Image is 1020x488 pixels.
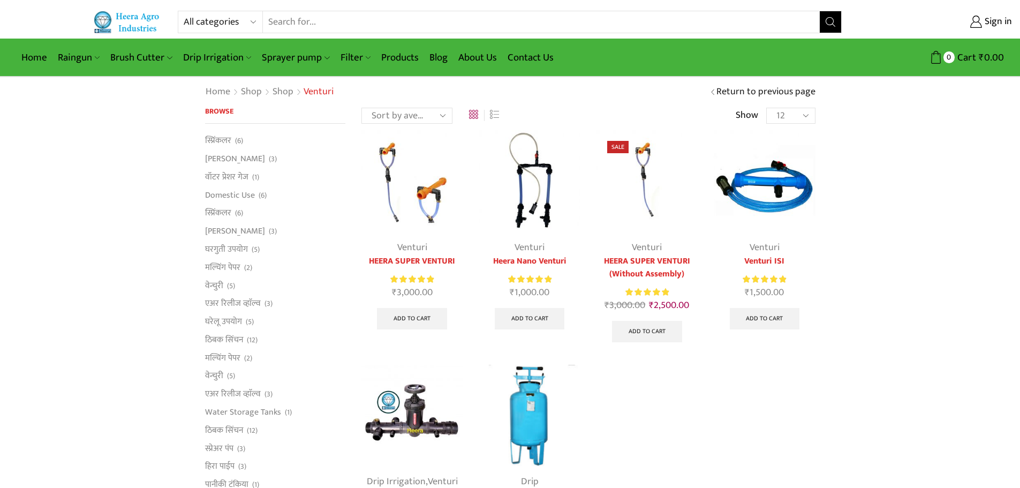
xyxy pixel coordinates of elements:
[397,239,427,256] a: Venturi
[105,45,177,70] a: Brush Cutter
[205,186,255,204] a: Domestic Use
[205,134,231,149] a: स्प्रिंकलर
[605,297,609,313] span: ₹
[265,298,273,309] span: (3)
[502,45,559,70] a: Contact Us
[246,317,254,327] span: (5)
[269,154,277,164] span: (3)
[377,308,447,329] a: Add to cart: “HEERA SUPER VENTURI”
[205,105,233,117] span: Browse
[730,308,800,329] a: Add to cart: “Venturi ISI”
[424,45,453,70] a: Blog
[596,130,698,231] img: Heera Super Venturi
[205,313,242,331] a: घरेलू उपयोग
[392,284,433,301] bdi: 3,000.00
[205,276,223,295] a: वेन्चुरी
[852,48,1004,67] a: 0 Cart ₹0.00
[479,130,580,231] img: Heera Nano Venturi
[632,239,662,256] a: Venturi
[227,281,235,291] span: (5)
[16,45,52,70] a: Home
[244,353,252,364] span: (2)
[205,331,243,349] a: ठिबक सिंचन
[265,389,273,400] span: (3)
[205,349,240,367] a: मल्चिंग पेपर
[743,274,786,285] div: Rated 5.00 out of 5
[943,51,955,63] span: 0
[205,457,235,476] a: हिरा पाईप
[361,130,463,231] img: Heera Super Venturi
[716,85,815,99] a: Return to previous page
[272,85,294,99] a: Shop
[510,284,549,301] bdi: 1,000.00
[361,255,463,268] a: HEERA SUPER VENTURI
[235,208,243,219] span: (6)
[205,385,261,403] a: एअर रिलीज व्हाॅल्व
[479,365,580,466] img: Heera Fertilizer Tank
[237,444,245,454] span: (3)
[390,274,434,285] span: Rated out of 5
[304,86,334,98] h1: Venturi
[605,297,645,313] bdi: 3,000.00
[745,284,750,301] span: ₹
[750,239,780,256] a: Venturi
[649,297,689,313] bdi: 2,500.00
[227,371,235,381] span: (5)
[240,85,262,99] a: Shop
[247,425,258,436] span: (12)
[361,365,463,466] img: Heera Easy To Fit Set
[982,15,1012,29] span: Sign in
[285,407,292,418] span: (1)
[453,45,502,70] a: About Us
[205,295,261,313] a: एअर रिलीज व्हाॅल्व
[205,85,334,99] nav: Breadcrumb
[508,274,551,285] div: Rated 5.00 out of 5
[205,150,265,168] a: [PERSON_NAME]
[259,190,267,201] span: (6)
[736,109,758,123] span: Show
[256,45,335,70] a: Sprayer pump
[205,85,231,99] a: Home
[858,12,1012,32] a: Sign in
[479,255,580,268] a: Heera Nano Venturi
[252,172,259,183] span: (1)
[743,274,786,285] span: Rated out of 5
[205,439,233,457] a: स्प्रेअर पंप
[376,45,424,70] a: Products
[625,287,669,298] div: Rated 5.00 out of 5
[269,226,277,237] span: (3)
[607,141,629,153] span: Sale
[955,50,976,65] span: Cart
[820,11,841,33] button: Search button
[238,461,246,472] span: (3)
[390,274,434,285] div: Rated 5.00 out of 5
[612,321,682,342] a: Add to cart: “HEERA SUPER VENTURI (Without Assembly)”
[361,108,452,124] select: Shop order
[625,287,669,298] span: Rated out of 5
[508,274,551,285] span: Rated out of 5
[335,45,376,70] a: Filter
[252,244,260,255] span: (5)
[205,168,248,186] a: वॉटर प्रेशर गेज
[596,255,698,281] a: HEERA SUPER VENTURI (Without Assembly)
[714,255,815,268] a: Venturi ISI
[714,130,815,231] img: Venturi ISI
[52,45,105,70] a: Raingun
[244,262,252,273] span: (2)
[205,258,240,276] a: मल्चिंग पेपर
[510,284,515,301] span: ₹
[205,222,265,241] a: [PERSON_NAME]
[205,421,243,439] a: ठिबक सिंचन
[745,284,784,301] bdi: 1,500.00
[649,297,654,313] span: ₹
[979,49,984,66] span: ₹
[178,45,256,70] a: Drip Irrigation
[235,136,243,146] span: (6)
[515,239,545,256] a: Venturi
[205,367,223,385] a: वेन्चुरी
[205,240,248,258] a: घरगुती उपयोग
[979,49,1004,66] bdi: 0.00
[495,308,565,329] a: Add to cart: “Heera Nano Venturi”
[247,335,258,346] span: (12)
[205,204,231,222] a: स्प्रिंकलर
